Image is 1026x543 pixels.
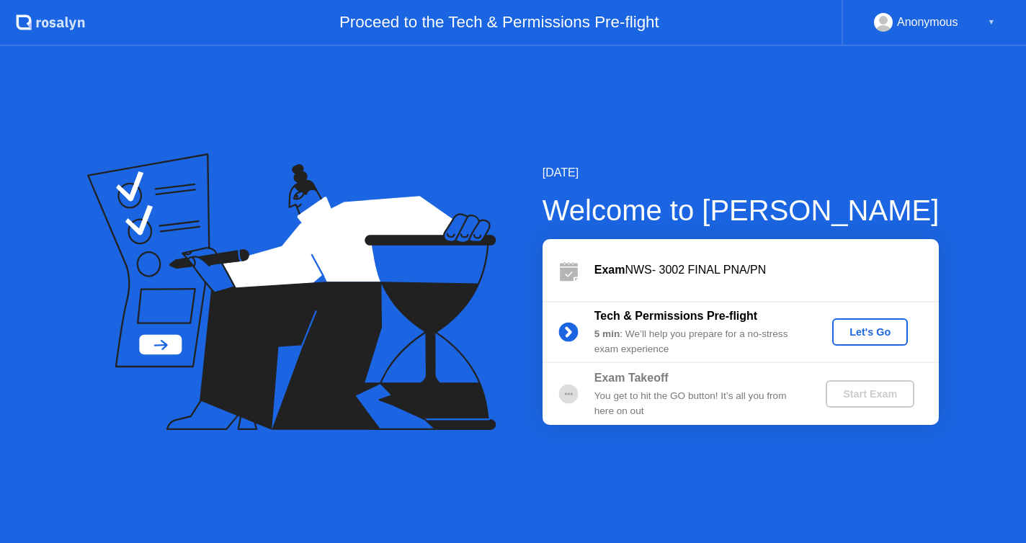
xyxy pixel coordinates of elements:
b: Exam [594,264,625,276]
b: Tech & Permissions Pre-flight [594,310,757,322]
div: You get to hit the GO button! It’s all you from here on out [594,389,802,418]
div: : We’ll help you prepare for a no-stress exam experience [594,327,802,356]
div: ▼ [988,13,995,32]
div: Start Exam [831,388,909,400]
b: 5 min [594,328,620,339]
button: Start Exam [826,380,914,408]
div: NWS- 3002 FINAL PNA/PN [594,261,939,279]
div: Anonymous [897,13,958,32]
div: Welcome to [PERSON_NAME] [543,189,940,232]
div: [DATE] [543,164,940,181]
button: Let's Go [832,318,908,346]
div: Let's Go [838,326,902,338]
b: Exam Takeoff [594,372,669,384]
